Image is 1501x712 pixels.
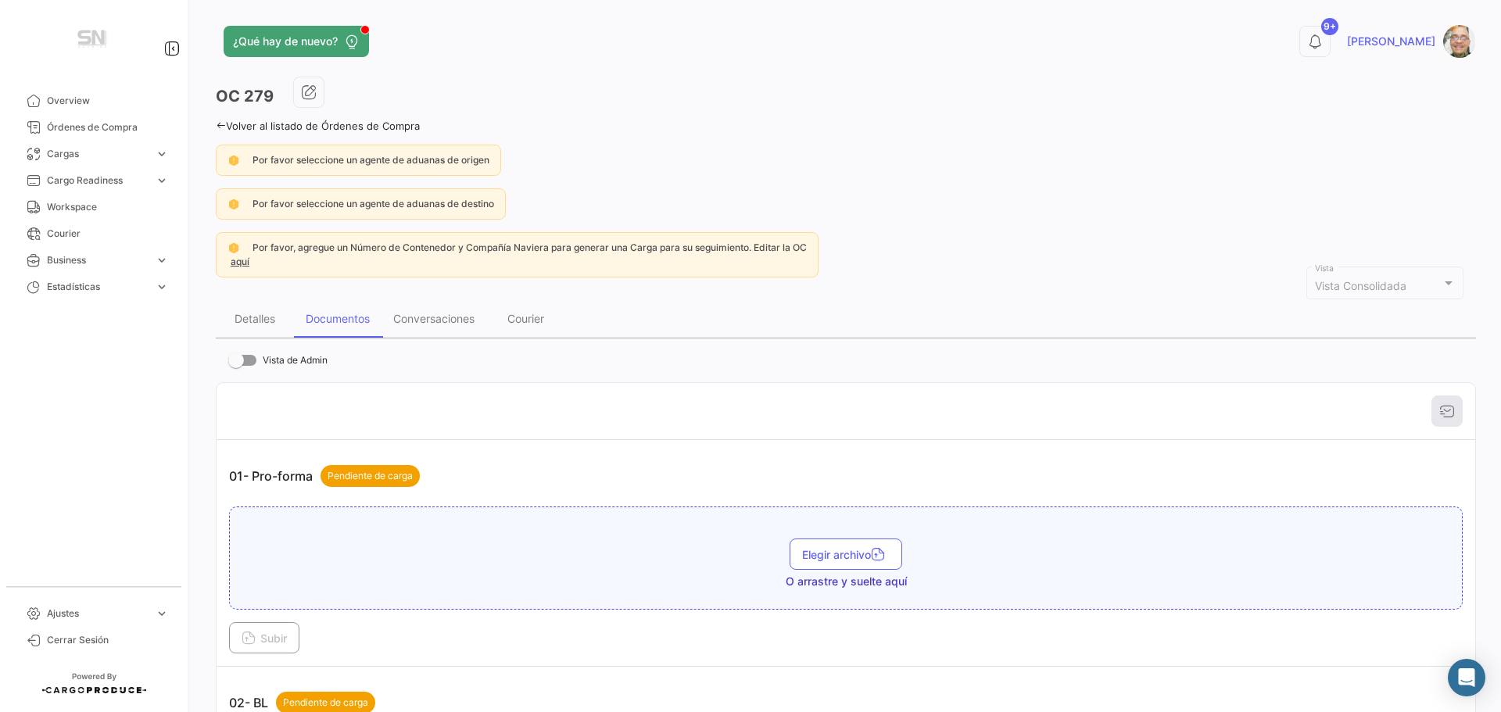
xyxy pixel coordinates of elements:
span: Estadísticas [47,280,149,294]
span: Cerrar Sesión [47,633,169,647]
span: Vista de Admin [263,351,328,370]
h3: OC 279 [216,85,274,107]
div: Documentos [306,312,370,325]
span: O arrastre y suelte aquí [786,574,907,589]
span: Courier [47,227,169,241]
span: Cargo Readiness [47,174,149,188]
span: Vista Consolidada [1315,279,1406,292]
span: expand_more [155,253,169,267]
a: aquí [227,256,253,267]
a: Órdenes de Compra [13,114,175,141]
img: Captura.PNG [1443,25,1476,58]
span: Overview [47,94,169,108]
a: Courier [13,220,175,247]
span: Por favor seleccione un agente de aduanas de destino [253,198,494,209]
span: [PERSON_NAME] [1347,34,1435,49]
div: Conversaciones [393,312,475,325]
button: Subir [229,622,299,653]
span: Por favor, agregue un Número de Contenedor y Compañía Naviera para generar una Carga para su segu... [253,242,807,253]
p: 01- Pro-forma [229,465,420,487]
span: Ajustes [47,606,149,621]
img: Manufactura+Logo.png [55,19,133,63]
div: Abrir Intercom Messenger [1448,659,1485,696]
span: Órdenes de Compra [47,120,169,134]
span: expand_more [155,280,169,294]
span: expand_more [155,147,169,161]
span: Business [47,253,149,267]
span: Por favor seleccione un agente de aduanas de origen [253,154,489,166]
span: Elegir archivo [802,548,890,561]
button: Elegir archivo [790,538,902,570]
button: ¿Qué hay de nuevo? [224,26,369,57]
span: expand_more [155,174,169,188]
span: Pendiente de carga [328,469,413,483]
span: ¿Qué hay de nuevo? [233,34,338,49]
a: Volver al listado de Órdenes de Compra [216,120,420,132]
span: expand_more [155,606,169,621]
span: Workspace [47,200,169,214]
a: Workspace [13,194,175,220]
span: Pendiente de carga [283,696,368,710]
span: Cargas [47,147,149,161]
div: Detalles [235,312,275,325]
a: Overview [13,88,175,114]
span: Subir [242,631,287,645]
div: Courier [507,312,544,325]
